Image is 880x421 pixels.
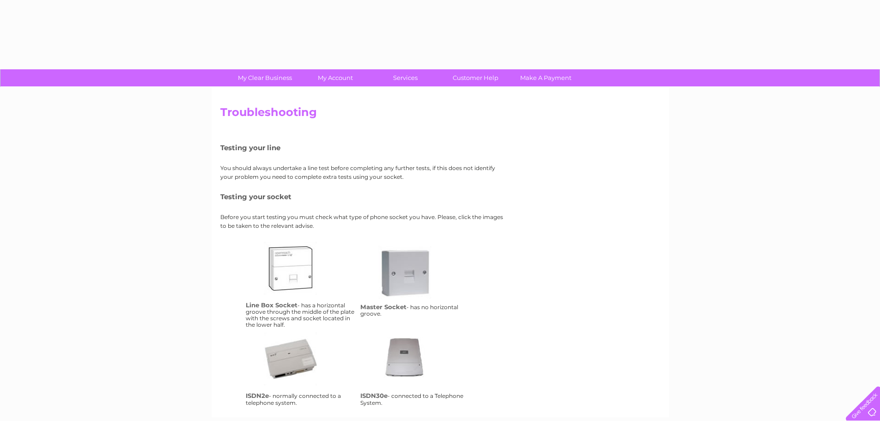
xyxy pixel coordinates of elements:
[360,303,407,311] h4: Master Socket
[220,164,507,181] p: You should always undertake a line test before completing any further tests, if this does not ide...
[220,193,507,201] h5: Testing your socket
[264,242,338,316] a: lbs
[246,301,297,309] h4: Line Box Socket
[220,144,507,152] h5: Testing your line
[437,69,514,86] a: Customer Help
[358,239,473,330] td: - has no horizontal groove.
[220,106,660,123] h2: Troubleshooting
[508,69,584,86] a: Make A Payment
[358,330,473,408] td: - connected to a Telephone System.
[360,392,388,399] h4: ISDN30e
[243,330,358,408] td: - normally connected to a telephone system.
[220,213,507,230] p: Before you start testing you must check what type of phone socket you have. Please, click the ima...
[378,332,452,406] a: isdn30e
[264,332,338,406] a: isdn2e
[378,246,452,320] a: ms
[367,69,443,86] a: Services
[243,239,358,330] td: - has a horizontal groove through the middle of the plate with the screws and socket located in t...
[246,392,269,399] h4: ISDN2e
[297,69,373,86] a: My Account
[227,69,303,86] a: My Clear Business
